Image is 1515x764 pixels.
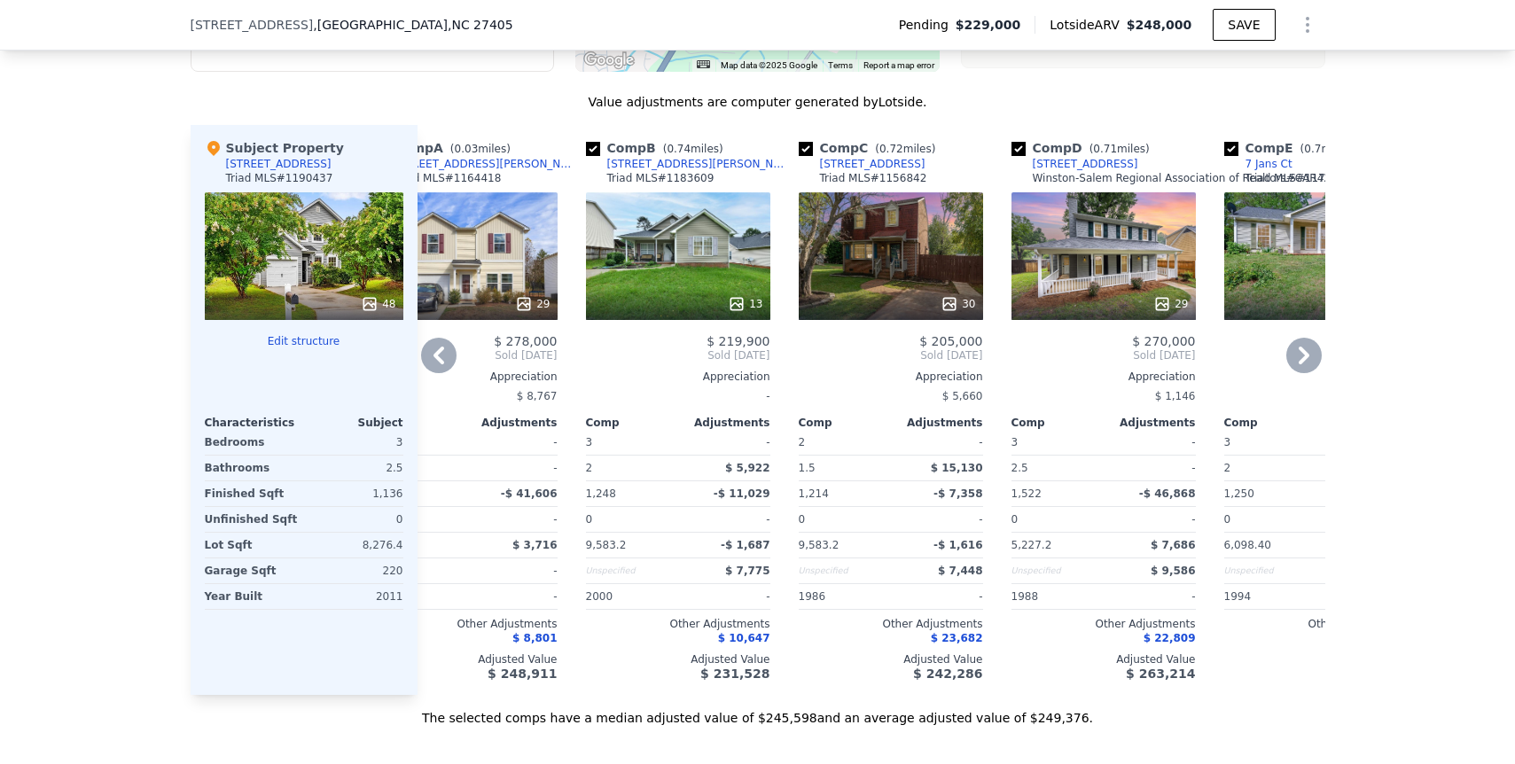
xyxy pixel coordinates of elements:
div: 220 [308,558,403,583]
div: - [682,584,770,609]
span: $ 219,900 [707,334,769,348]
div: Unspecified [1224,558,1313,583]
span: $ 1,146 [1155,390,1196,402]
div: - [894,507,983,532]
div: Value adjustments are computer generated by Lotside . [191,93,1325,111]
span: 6,098.40 [1224,539,1271,551]
div: Unspecified [586,558,675,583]
div: 29 [515,295,550,313]
button: Edit structure [205,334,403,348]
div: 2000 [586,584,675,609]
span: 0.03 [455,143,479,155]
div: - [469,507,558,532]
span: 3 [1224,436,1231,448]
img: Google [580,49,638,72]
text: 27405 [1050,40,1076,51]
span: $ 23,682 [931,632,983,644]
div: Comp [799,416,891,430]
div: Comp [1011,416,1104,430]
div: Winston-Salem Regional Association of Realtors # CAR4268182 [1033,171,1365,185]
span: $ 10,647 [718,632,770,644]
span: Pending [899,16,956,34]
div: - [1320,507,1409,532]
span: -$ 7,358 [933,487,982,500]
span: 0 [1224,513,1231,526]
div: Unfinished Sqft [205,507,301,532]
span: , [GEOGRAPHIC_DATA] [313,16,512,34]
div: 48 [361,295,395,313]
div: - [1107,507,1196,532]
div: 2.5 [1011,456,1100,480]
span: 0.74 [667,143,691,155]
div: Subject Property [205,139,344,157]
div: Comp D [1011,139,1157,157]
span: $ 242,286 [913,667,982,681]
div: 8,276.4 [308,533,403,557]
span: [STREET_ADDRESS] [191,16,314,34]
span: ( miles) [868,143,942,155]
div: Appreciation [373,370,558,384]
span: 3 [586,436,593,448]
span: $ 278,000 [494,334,557,348]
div: Other Adjustments [1224,617,1409,631]
div: Other Adjustments [1011,617,1196,631]
div: Bathrooms [205,456,301,480]
div: Characteristics [205,416,304,430]
span: $ 248,911 [488,667,557,681]
span: 0.72 [879,143,903,155]
span: $ 15,130 [931,462,983,474]
span: -$ 46,868 [1139,487,1196,500]
div: 0 [308,507,403,532]
div: Triad MLS # 1178540 [1246,171,1353,185]
div: Comp B [586,139,730,157]
div: Year Built [205,584,301,609]
button: SAVE [1213,9,1275,41]
div: 2.5 [308,456,403,480]
div: 13 [728,295,762,313]
div: Adjusted Value [1224,652,1409,667]
div: Adjustments [1316,416,1409,430]
span: Sold [DATE] [1224,348,1409,363]
div: Unspecified [1011,558,1100,583]
div: Adjusted Value [373,652,558,667]
div: - [894,430,983,455]
span: $ 263,214 [1126,667,1195,681]
div: 1.5 [799,456,887,480]
span: Sold [DATE] [799,348,983,363]
span: ( miles) [656,143,730,155]
div: - [682,430,770,455]
span: Sold [DATE] [586,348,770,363]
div: Other Adjustments [799,617,983,631]
span: 2 [799,436,806,448]
div: - [586,384,770,409]
div: - [1320,584,1409,609]
div: Adjusted Value [586,652,770,667]
span: ( miles) [1293,143,1361,155]
div: Appreciation [1011,370,1196,384]
div: Triad MLS # 1183609 [607,171,715,185]
span: $ 205,000 [919,334,982,348]
span: $ 5,660 [942,390,983,402]
span: Map data ©2025 Google [721,60,817,70]
span: ( miles) [1082,143,1157,155]
span: $ 22,809 [1144,632,1196,644]
span: $ 9,586 [1151,565,1195,577]
span: $ 7,448 [938,565,982,577]
div: - [1107,584,1196,609]
div: Other Adjustments [373,617,558,631]
div: Comp A [373,139,518,157]
div: - [469,430,558,455]
span: 0 [1011,513,1019,526]
div: Adjusted Value [799,652,983,667]
div: Garage Sqft [205,558,301,583]
span: $ 270,000 [1132,334,1195,348]
div: Comp [586,416,678,430]
div: 1994 [1224,584,1313,609]
div: 2020 [373,584,462,609]
text: Selected Comp [1113,40,1181,51]
span: $ 231,528 [700,667,769,681]
div: 2.5 [373,456,462,480]
div: - [469,456,558,480]
div: Triad MLS # 1164418 [394,171,502,185]
div: Comp [373,416,465,430]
